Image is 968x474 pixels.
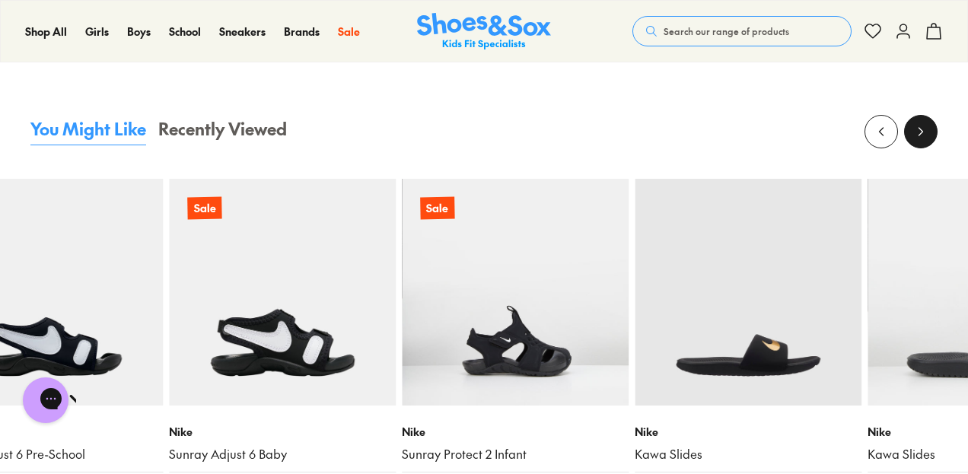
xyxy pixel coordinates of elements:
[169,179,396,406] a: Sale
[187,197,221,220] p: Sale
[25,24,67,40] a: Shop All
[169,446,396,463] a: Sunray Adjust 6 Baby
[85,24,109,40] a: Girls
[402,446,629,463] a: Sunray Protect 2 Infant
[219,24,266,40] a: Sneakers
[284,24,320,40] a: Brands
[635,424,861,440] p: Nike
[158,116,287,145] button: Recently Viewed
[338,24,360,39] span: Sale
[420,197,454,220] p: Sale
[417,13,551,50] img: SNS_Logo_Responsive.svg
[635,446,861,463] a: Kawa Slides
[127,24,151,40] a: Boys
[30,116,146,145] button: You Might Like
[169,24,201,39] span: School
[338,24,360,40] a: Sale
[417,13,551,50] a: Shoes & Sox
[15,372,76,428] iframe: Gorgias live chat messenger
[402,424,629,440] p: Nike
[169,24,201,40] a: School
[127,24,151,39] span: Boys
[284,24,320,39] span: Brands
[632,16,852,46] button: Search our range of products
[85,24,109,39] span: Girls
[219,24,266,39] span: Sneakers
[664,24,789,38] span: Search our range of products
[169,424,396,440] p: Nike
[25,24,67,39] span: Shop All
